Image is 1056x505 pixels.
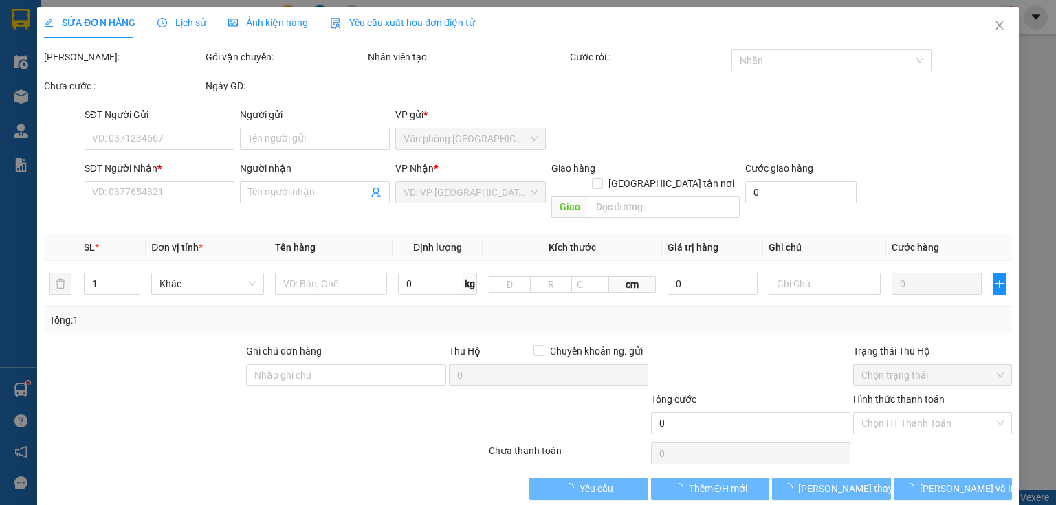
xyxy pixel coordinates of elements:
[894,478,1013,500] button: [PERSON_NAME] và In
[84,242,95,253] span: SL
[395,107,545,122] div: VP gửi
[570,49,729,65] div: Cước rồi :
[330,18,341,29] img: icon
[206,49,364,65] div: Gói vận chuyển:
[240,161,390,176] div: Người nhận
[413,242,462,253] span: Định lượng
[905,483,920,493] span: loading
[853,394,945,405] label: Hình thức thanh toán
[228,17,308,28] span: Ảnh kiện hàng
[668,242,718,253] span: Giá trị hàng
[587,196,740,218] input: Dọc đường
[157,17,206,28] span: Lịch sử
[798,481,908,496] span: [PERSON_NAME] thay đổi
[609,276,655,293] span: cm
[330,17,475,28] span: Yêu cầu xuất hóa đơn điện tử
[651,394,696,405] span: Tổng cước
[151,242,203,253] span: Đơn vị tính
[920,481,1016,496] span: [PERSON_NAME] và In
[980,7,1019,45] button: Close
[206,78,364,93] div: Ngày GD:
[489,276,531,293] input: D
[159,273,256,294] span: Khác
[571,276,609,293] input: C
[772,478,891,500] button: [PERSON_NAME] thay đổi
[544,344,648,359] span: Chuyển khoản ng. gửi
[853,344,1012,359] div: Trạng thái Thu Hộ
[371,187,382,198] span: user-add
[551,163,595,174] span: Giao hàng
[892,273,982,295] input: 0
[603,176,740,191] span: [GEOGRAPHIC_DATA] tận nơi
[651,478,770,500] button: Thêm ĐH mới
[368,49,567,65] div: Nhân viên tạo:
[529,478,648,500] button: Yêu cầu
[228,18,238,27] span: picture
[85,107,234,122] div: SĐT Người Gửi
[157,18,167,27] span: clock-circle
[85,161,234,176] div: SĐT Người Nhận
[993,273,1006,295] button: plus
[993,278,1006,289] span: plus
[487,443,649,467] div: Chưa thanh toán
[274,273,387,295] input: VD: Bàn, Ghế
[463,273,477,295] span: kg
[240,107,390,122] div: Người gửi
[44,78,203,93] div: Chưa cước :
[49,273,71,295] button: delete
[49,313,408,328] div: Tổng: 1
[549,242,596,253] span: Kích thước
[44,49,203,65] div: [PERSON_NAME]:
[395,163,434,174] span: VP Nhận
[246,364,445,386] input: Ghi chú đơn hàng
[688,481,747,496] span: Thêm ĐH mới
[745,181,857,203] input: Cước giao hàng
[274,242,315,253] span: Tên hàng
[783,483,798,493] span: loading
[246,346,322,357] label: Ghi chú đơn hàng
[994,20,1005,31] span: close
[673,483,688,493] span: loading
[892,242,939,253] span: Cước hàng
[861,365,1004,385] span: Chọn trạng thái
[564,483,580,493] span: loading
[745,163,813,174] label: Cước giao hàng
[44,18,54,27] span: edit
[763,234,887,261] th: Ghi chú
[769,273,881,295] input: Ghi Chú
[580,481,613,496] span: Yêu cầu
[404,128,537,149] span: Văn phòng Đà Nẵng
[530,276,572,293] input: R
[551,196,587,218] span: Giao
[44,17,135,28] span: SỬA ĐƠN HÀNG
[448,346,480,357] span: Thu Hộ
